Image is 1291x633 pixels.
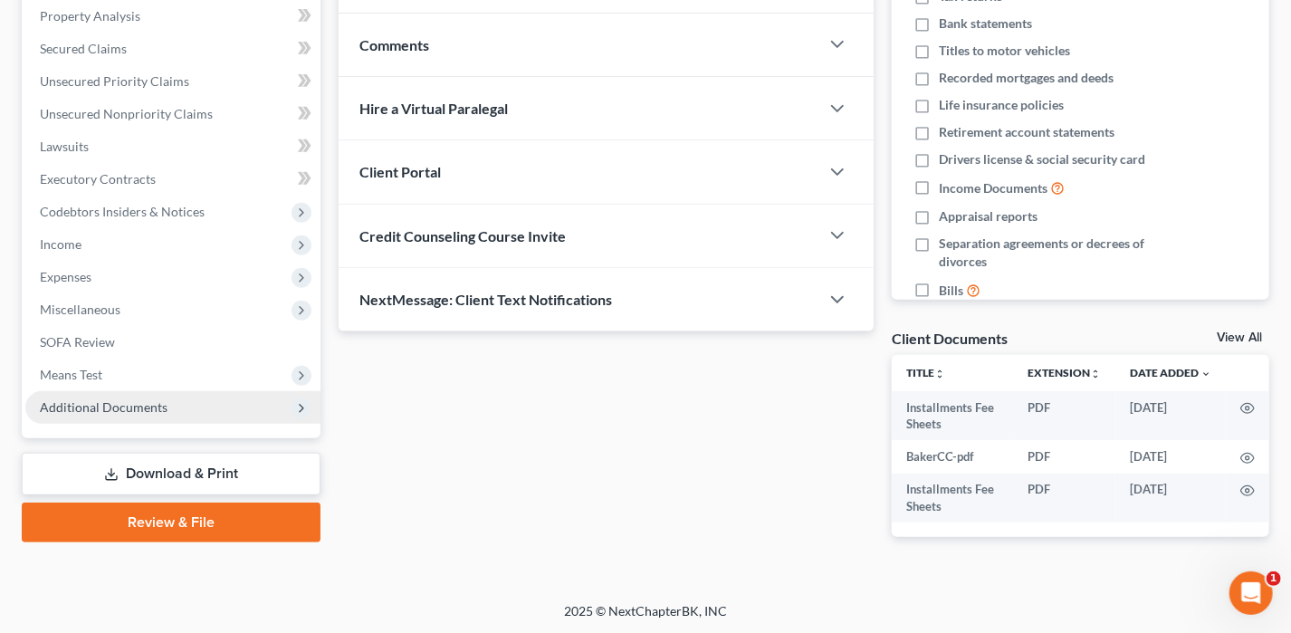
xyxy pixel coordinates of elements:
span: Property Analysis [40,8,140,24]
i: unfold_more [934,369,945,379]
a: Secured Claims [25,33,320,65]
a: SOFA Review [25,326,320,359]
a: Lawsuits [25,130,320,163]
div: Client Documents [892,329,1008,348]
td: BakerCC-pdf [892,440,1013,473]
a: Titleunfold_more [906,366,945,379]
span: NextMessage: Client Text Notifications [360,291,613,308]
td: Installments Fee Sheets [892,474,1013,523]
td: PDF [1013,391,1115,441]
span: Titles to motor vehicles [939,42,1070,60]
span: Life insurance policies [939,96,1064,114]
td: PDF [1013,474,1115,523]
span: Comments [360,36,430,53]
a: Download & Print [22,453,320,495]
a: Unsecured Priority Claims [25,65,320,98]
span: Bills [939,282,963,300]
span: Hire a Virtual Paralegal [360,100,509,117]
span: Credit Counseling Course Invite [360,227,567,245]
i: expand_more [1200,369,1211,379]
span: Executory Contracts [40,171,156,187]
span: Client Portal [360,163,442,180]
span: Appraisal reports [939,207,1038,225]
iframe: Intercom live chat [1229,571,1273,615]
span: Income Documents [939,179,1047,197]
span: Codebtors Insiders & Notices [40,204,205,219]
span: Income [40,236,81,252]
a: Extensionunfold_more [1028,366,1101,379]
span: Additional Documents [40,399,167,415]
a: Executory Contracts [25,163,320,196]
span: Lawsuits [40,139,89,154]
td: [DATE] [1115,474,1226,523]
span: Drivers license & social security card [939,150,1145,168]
span: Separation agreements or decrees of divorces [939,235,1160,271]
td: [DATE] [1115,391,1226,441]
span: Secured Claims [40,41,127,56]
a: Review & File [22,503,320,542]
span: Unsecured Nonpriority Claims [40,106,213,121]
span: Unsecured Priority Claims [40,73,189,89]
span: 1 [1267,571,1281,586]
a: Date Added expand_more [1130,366,1211,379]
td: [DATE] [1115,440,1226,473]
a: View All [1217,331,1262,344]
span: Miscellaneous [40,302,120,317]
a: Unsecured Nonpriority Claims [25,98,320,130]
i: unfold_more [1090,369,1101,379]
span: SOFA Review [40,334,115,350]
span: Means Test [40,367,102,382]
span: Expenses [40,269,91,284]
span: Recorded mortgages and deeds [939,69,1114,87]
span: Retirement account statements [939,123,1114,141]
td: Installments Fee Sheets [892,391,1013,441]
span: Bank statements [939,14,1032,33]
td: PDF [1013,440,1115,473]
